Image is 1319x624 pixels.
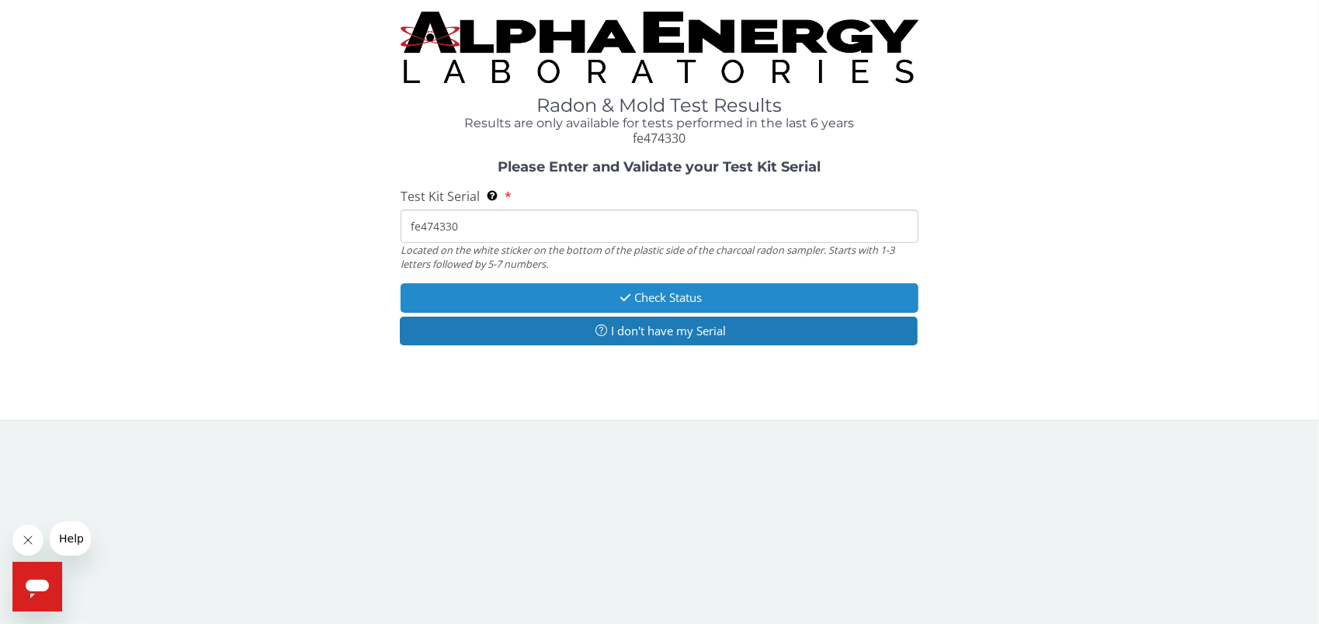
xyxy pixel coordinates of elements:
span: fe474330 [633,130,686,147]
iframe: Close message [12,525,43,556]
h1: Radon & Mold Test Results [401,95,919,116]
button: Check Status [401,283,919,312]
button: I don't have my Serial [400,317,918,345]
iframe: Button to launch messaging window [12,562,62,612]
strong: Please Enter and Validate your Test Kit Serial [498,158,821,175]
span: Test Kit Serial [401,188,480,205]
div: Located on the white sticker on the bottom of the plastic side of the charcoal radon sampler. Sta... [401,243,919,272]
h4: Results are only available for tests performed in the last 6 years [401,116,919,130]
iframe: Message from company [50,522,91,556]
img: TightCrop.jpg [401,12,919,83]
